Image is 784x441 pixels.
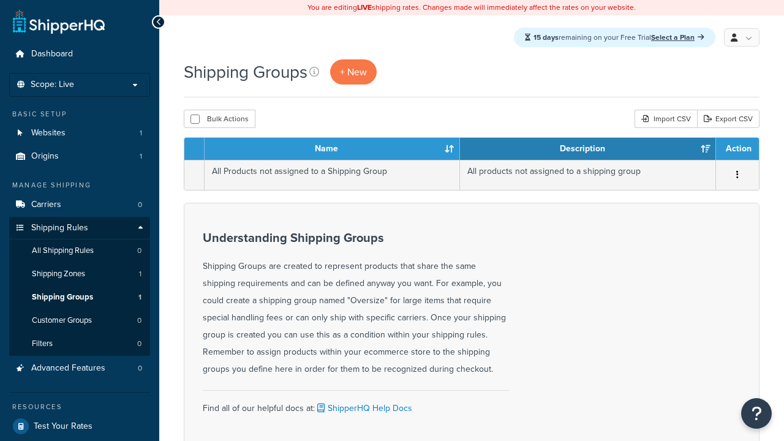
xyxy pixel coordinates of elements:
[9,286,150,309] a: Shipping Groups 1
[139,269,141,279] span: 1
[31,151,59,162] span: Origins
[514,28,715,47] div: remaining on your Free Trial
[31,49,73,59] span: Dashboard
[9,333,150,355] li: Filters
[651,32,704,43] a: Select a Plan
[9,357,150,380] li: Advanced Features
[9,122,150,145] li: Websites
[137,246,141,256] span: 0
[9,194,150,216] li: Carriers
[137,339,141,349] span: 0
[31,80,74,90] span: Scope: Live
[460,160,716,190] td: All products not assigned to a shipping group
[138,292,141,303] span: 1
[9,43,150,66] a: Dashboard
[32,339,53,349] span: Filters
[716,138,759,160] th: Action
[205,138,460,160] th: Name: activate to sort column ascending
[9,239,150,262] a: All Shipping Rules 0
[32,315,92,326] span: Customer Groups
[9,415,150,437] a: Test Your Rates
[9,145,150,168] a: Origins 1
[533,32,559,43] strong: 15 days
[9,309,150,332] a: Customer Groups 0
[13,9,105,34] a: ShipperHQ Home
[9,239,150,262] li: All Shipping Rules
[32,246,94,256] span: All Shipping Rules
[32,269,85,279] span: Shipping Zones
[9,145,150,168] li: Origins
[9,309,150,332] li: Customer Groups
[315,402,412,415] a: ShipperHQ Help Docs
[31,128,66,138] span: Websites
[9,333,150,355] a: Filters 0
[9,180,150,190] div: Manage Shipping
[138,200,142,210] span: 0
[203,390,509,417] div: Find all of our helpful docs at:
[9,217,150,356] li: Shipping Rules
[205,160,460,190] td: All Products not assigned to a Shipping Group
[31,200,61,210] span: Carriers
[697,110,759,128] a: Export CSV
[138,363,142,374] span: 0
[140,128,142,138] span: 1
[9,402,150,412] div: Resources
[203,231,509,244] h3: Understanding Shipping Groups
[203,231,509,378] div: Shipping Groups are created to represent products that share the same shipping requirements and c...
[32,292,93,303] span: Shipping Groups
[9,263,150,285] li: Shipping Zones
[9,357,150,380] a: Advanced Features 0
[184,60,307,84] h1: Shipping Groups
[460,138,716,160] th: Description: activate to sort column ascending
[31,363,105,374] span: Advanced Features
[137,315,141,326] span: 0
[34,421,92,432] span: Test Your Rates
[330,59,377,85] a: + New
[9,194,150,216] a: Carriers 0
[9,286,150,309] li: Shipping Groups
[357,2,372,13] b: LIVE
[9,263,150,285] a: Shipping Zones 1
[9,122,150,145] a: Websites 1
[9,109,150,119] div: Basic Setup
[184,110,255,128] button: Bulk Actions
[31,223,88,233] span: Shipping Rules
[9,217,150,239] a: Shipping Rules
[741,398,772,429] button: Open Resource Center
[635,110,697,128] div: Import CSV
[340,65,367,79] span: + New
[140,151,142,162] span: 1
